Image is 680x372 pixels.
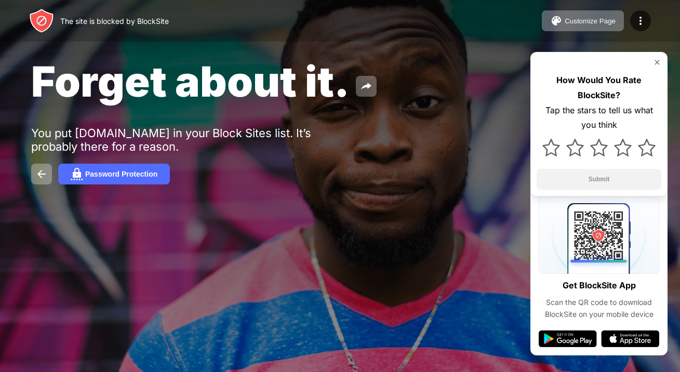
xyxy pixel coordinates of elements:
img: star.svg [566,139,584,156]
img: pallet.svg [550,15,563,27]
div: Get BlockSite App [563,278,636,293]
button: Submit [537,169,661,190]
span: Forget about it. [31,56,350,107]
div: The site is blocked by BlockSite [60,17,169,25]
div: Tap the stars to tell us what you think [537,103,661,133]
img: back.svg [35,168,48,180]
button: Password Protection [58,164,170,184]
div: How Would You Rate BlockSite? [537,73,661,103]
img: star.svg [614,139,632,156]
div: Customize Page [565,17,616,25]
img: star.svg [638,139,656,156]
div: Password Protection [85,170,157,178]
div: You put [DOMAIN_NAME] in your Block Sites list. It’s probably there for a reason. [31,126,352,153]
iframe: Banner [31,241,277,360]
img: share.svg [360,80,372,92]
img: menu-icon.svg [634,15,647,27]
img: app-store.svg [601,330,659,347]
img: header-logo.svg [29,8,54,33]
img: google-play.svg [539,330,597,347]
img: rate-us-close.svg [653,58,661,67]
div: Scan the QR code to download BlockSite on your mobile device [539,297,659,320]
img: password.svg [71,168,83,180]
img: star.svg [542,139,560,156]
button: Customize Page [542,10,624,31]
img: star.svg [590,139,608,156]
